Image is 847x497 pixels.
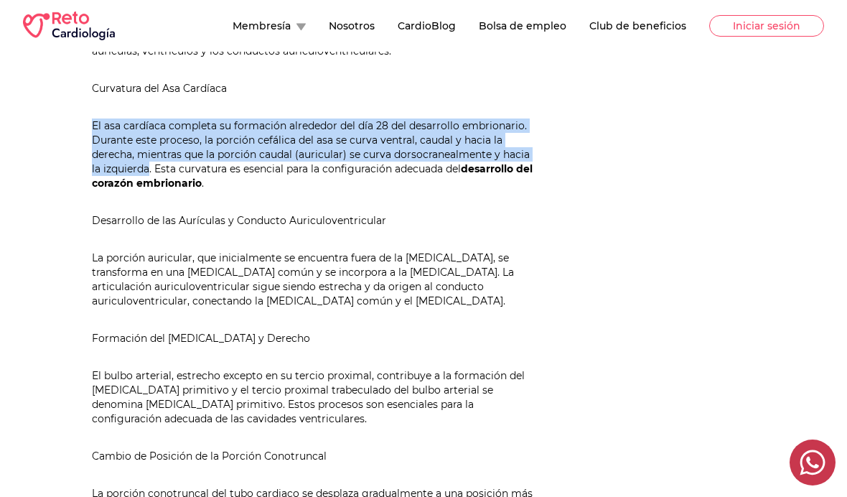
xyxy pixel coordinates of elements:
h4: Curvatura del Asa Cardíaca [92,81,534,96]
button: Iniciar sesión [709,15,824,37]
button: CardioBlog [398,19,456,33]
button: Bolsa de empleo [479,19,566,33]
button: Club de beneficios [589,19,686,33]
p: La porción auricular, que inicialmente se encuentra fuera de la [MEDICAL_DATA], se transforma en ... [92,251,534,308]
h4: Formación del [MEDICAL_DATA] y Derecho [92,331,534,345]
h4: Desarrollo de las Aurículas y Conducto Auriculoventricular [92,213,534,228]
p: El asa cardíaca completa su formación alrededor del día 28 del desarrollo embrionario. Durante es... [92,119,534,190]
h4: Cambio de Posición de la Porción Conotruncal [92,449,534,463]
p: El bulbo arterial, estrecho excepto en su tercio proximal, contribuye a la formación del [MEDICAL... [92,368,534,426]
button: Nosotros [329,19,375,33]
button: Membresía [233,19,306,33]
strong: desarrollo del corazón embrionario [92,162,533,190]
img: RETO Cardio Logo [23,11,115,40]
